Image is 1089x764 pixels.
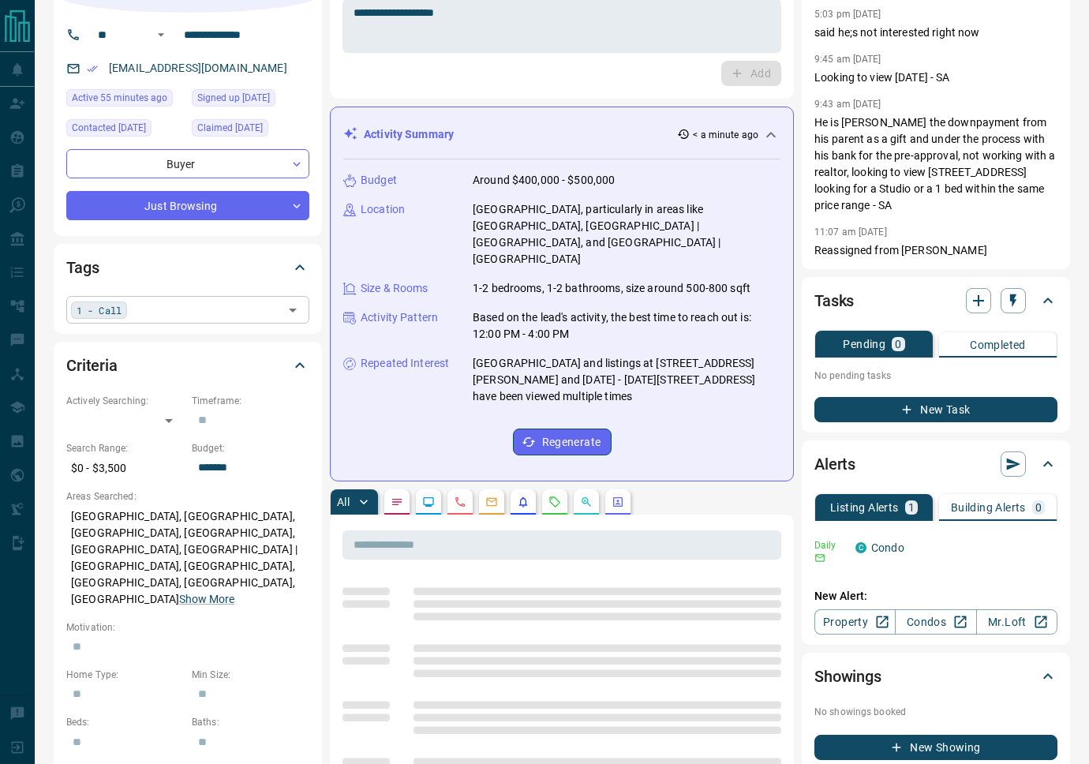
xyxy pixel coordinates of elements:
p: Looking to view [DATE] - SA [814,69,1057,86]
p: Timeframe: [192,394,309,408]
span: Signed up [DATE] [197,90,270,106]
p: [GEOGRAPHIC_DATA], particularly in areas like [GEOGRAPHIC_DATA], [GEOGRAPHIC_DATA] | [GEOGRAPHIC_... [473,201,780,268]
span: Claimed [DATE] [197,120,263,136]
a: [EMAIL_ADDRESS][DOMAIN_NAME] [109,62,287,74]
p: Home Type: [66,668,184,682]
h2: Criteria [66,353,118,378]
p: 1 [908,502,915,513]
p: Budget [361,172,397,189]
p: Budget: [192,441,309,455]
p: Based on the lead's activity, the best time to reach out is: 12:00 PM - 4:00 PM [473,309,780,343]
div: Tasks [814,282,1057,320]
p: 9:43 am [DATE] [814,99,881,110]
p: Completed [970,339,1026,350]
div: Buyer [66,149,309,178]
p: Actively Searching: [66,394,184,408]
p: < a minute ago [693,128,758,142]
p: 0 [895,339,901,350]
p: Pending [843,339,885,350]
svg: Agent Actions [612,496,624,508]
button: New Showing [814,735,1057,760]
div: Activity Summary< a minute ago [343,120,780,149]
p: Min Size: [192,668,309,682]
button: Show More [179,591,234,608]
p: Motivation: [66,620,309,635]
svg: Requests [548,496,561,508]
p: Size & Rooms [361,280,428,297]
p: He is [PERSON_NAME] the downpayment from his parent as a gift and under the process with his bank... [814,114,1057,214]
p: Activity Pattern [361,309,438,326]
h2: Tags [66,255,99,280]
p: No pending tasks [814,364,1057,388]
span: Active 55 minutes ago [72,90,167,106]
p: New Alert: [814,588,1057,605]
a: Property [814,609,896,635]
p: 9:45 am [DATE] [814,54,881,65]
svg: Calls [454,496,466,508]
p: 0 [1035,502,1042,513]
p: No showings booked [814,705,1057,719]
div: Tags [66,249,309,286]
p: $0 - $3,500 [66,455,184,481]
button: Open [152,25,170,44]
p: Daily [814,538,846,552]
button: New Task [814,397,1057,422]
h2: Alerts [814,451,855,477]
svg: Listing Alerts [517,496,530,508]
div: Just Browsing [66,191,309,220]
p: Reassigned from [PERSON_NAME] [814,242,1057,259]
p: Repeated Interest [361,355,449,372]
h2: Tasks [814,288,854,313]
p: All [337,496,350,507]
div: Fri Oct 06 2017 [192,89,309,111]
p: said he;s not interested right now [814,24,1057,41]
a: Mr.Loft [976,609,1057,635]
span: Contacted [DATE] [72,120,146,136]
p: 5:03 pm [DATE] [814,9,881,20]
p: Areas Searched: [66,489,309,504]
p: Baths: [192,715,309,729]
p: Around $400,000 - $500,000 [473,172,615,189]
div: Wed Aug 13 2025 [66,89,184,111]
div: Alerts [814,445,1057,483]
p: Beds: [66,715,184,729]
svg: Email [814,552,825,564]
a: Condos [895,609,976,635]
div: condos.ca [855,542,866,553]
p: Activity Summary [364,126,454,143]
span: 1 - Call [77,302,122,318]
svg: Email Verified [87,63,98,74]
button: Open [282,299,304,321]
svg: Lead Browsing Activity [422,496,435,508]
p: Search Range: [66,441,184,455]
a: Condo [871,541,904,554]
p: Listing Alerts [830,502,899,513]
p: Location [361,201,405,218]
svg: Notes [391,496,403,508]
button: Regenerate [513,429,612,455]
svg: Emails [485,496,498,508]
div: Tue Apr 16 2024 [192,119,309,141]
p: Building Alerts [951,502,1026,513]
div: Criteria [66,346,309,384]
p: 1-2 bedrooms, 1-2 bathrooms, size around 500-800 sqft [473,280,750,297]
p: [GEOGRAPHIC_DATA], [GEOGRAPHIC_DATA], [GEOGRAPHIC_DATA], [GEOGRAPHIC_DATA], [GEOGRAPHIC_DATA], [G... [66,504,309,612]
h2: Showings [814,664,881,689]
p: [GEOGRAPHIC_DATA] and listings at [STREET_ADDRESS][PERSON_NAME] and [DATE] - [DATE][STREET_ADDRES... [473,355,780,405]
div: Sat Sep 11 2021 [66,119,184,141]
svg: Opportunities [580,496,593,508]
div: Showings [814,657,1057,695]
p: 11:07 am [DATE] [814,227,887,238]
